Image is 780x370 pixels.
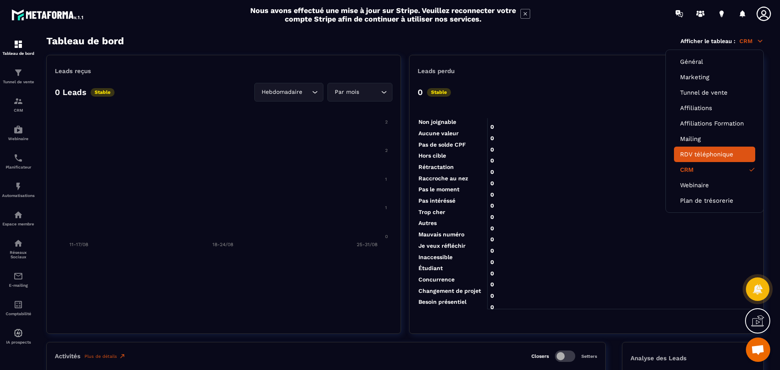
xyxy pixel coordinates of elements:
[13,300,23,309] img: accountant
[680,197,749,204] a: Plan de trésorerie
[13,210,23,220] img: automations
[418,175,468,182] tspan: Raccroche au nez
[581,354,597,359] p: Setters
[55,87,87,97] p: 0 Leads
[357,242,377,247] tspan: 25-31/08
[260,88,304,97] span: Hebdomadaire
[2,204,35,232] a: automationsautomationsEspace membre
[418,164,454,170] tspan: Rétractation
[250,6,516,23] h2: Nous avons effectué une mise à jour sur Stripe. Veuillez reconnecter votre compte Stripe afin de ...
[2,147,35,175] a: schedulerschedulerPlanificateur
[427,88,451,97] p: Stable
[13,271,23,281] img: email
[746,338,770,362] a: Ouvrir le chat
[11,7,84,22] img: logo
[69,242,88,247] tspan: 11-17/08
[418,130,459,136] tspan: Aucune valeur
[630,355,755,362] p: Analyse des Leads
[418,288,481,294] tspan: Changement de projet
[13,182,23,191] img: automations
[418,152,446,159] tspan: Hors cible
[13,238,23,248] img: social-network
[418,299,467,305] tspan: Besoin présentiel
[254,83,323,102] div: Search for option
[13,328,23,338] img: automations
[46,35,124,47] h3: Tableau de bord
[327,83,392,102] div: Search for option
[680,135,749,143] a: Mailing
[304,88,310,97] input: Search for option
[418,141,466,148] tspan: Pas de solde CPF
[385,148,388,153] tspan: 2
[680,166,749,173] a: CRM
[418,265,443,271] tspan: Étudiant
[2,165,35,169] p: Planificateur
[2,119,35,147] a: automationsautomationsWebinaire
[418,209,445,215] tspan: Trop cher
[418,242,466,249] tspan: Je veux réfléchir
[2,222,35,226] p: Espace membre
[680,89,749,96] a: Tunnel de vente
[2,232,35,265] a: social-networksocial-networkRéseaux Sociaux
[2,33,35,62] a: formationformationTableau de bord
[13,153,23,163] img: scheduler
[2,80,35,84] p: Tunnel de vente
[13,125,23,134] img: automations
[385,177,387,182] tspan: 1
[680,104,749,112] a: Affiliations
[2,294,35,322] a: accountantaccountantComptabilité
[418,119,456,125] tspan: Non joignable
[212,242,233,247] tspan: 18-24/08
[2,193,35,198] p: Automatisations
[418,220,437,227] tspan: Autres
[680,151,749,158] a: RDV téléphonique
[680,182,749,189] a: Webinaire
[2,136,35,141] p: Webinaire
[13,96,23,106] img: formation
[418,254,453,260] tspan: Inaccessible
[2,265,35,294] a: emailemailE-mailing
[2,51,35,56] p: Tableau de bord
[2,312,35,316] p: Comptabilité
[739,37,764,45] p: CRM
[385,205,387,210] tspan: 1
[531,353,549,359] p: Closers
[418,231,464,238] tspan: Mauvais numéro
[2,340,35,344] p: IA prospects
[680,38,735,44] p: Afficher le tableau :
[2,283,35,288] p: E-mailing
[418,276,455,283] tspan: Concurrence
[2,250,35,259] p: Réseaux Sociaux
[680,74,749,81] a: Marketing
[361,88,379,97] input: Search for option
[119,353,126,359] img: narrow-up-right-o.6b7c60e2.svg
[84,353,126,359] a: Plus de détails
[2,90,35,119] a: formationformationCRM
[333,88,361,97] span: Par mois
[385,234,388,239] tspan: 0
[2,108,35,113] p: CRM
[2,175,35,204] a: automationsautomationsAutomatisations
[418,186,459,193] tspan: Pas le moment
[680,58,749,65] a: Général
[385,119,388,125] tspan: 2
[13,39,23,49] img: formation
[2,62,35,90] a: formationformationTunnel de vente
[55,353,80,360] p: Activités
[418,87,423,97] p: 0
[418,197,455,204] tspan: Pas intéréssé
[680,120,749,127] a: Affiliations Formation
[418,67,455,75] p: Leads perdu
[13,68,23,78] img: formation
[55,67,91,75] p: Leads reçus
[91,88,115,97] p: Stable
